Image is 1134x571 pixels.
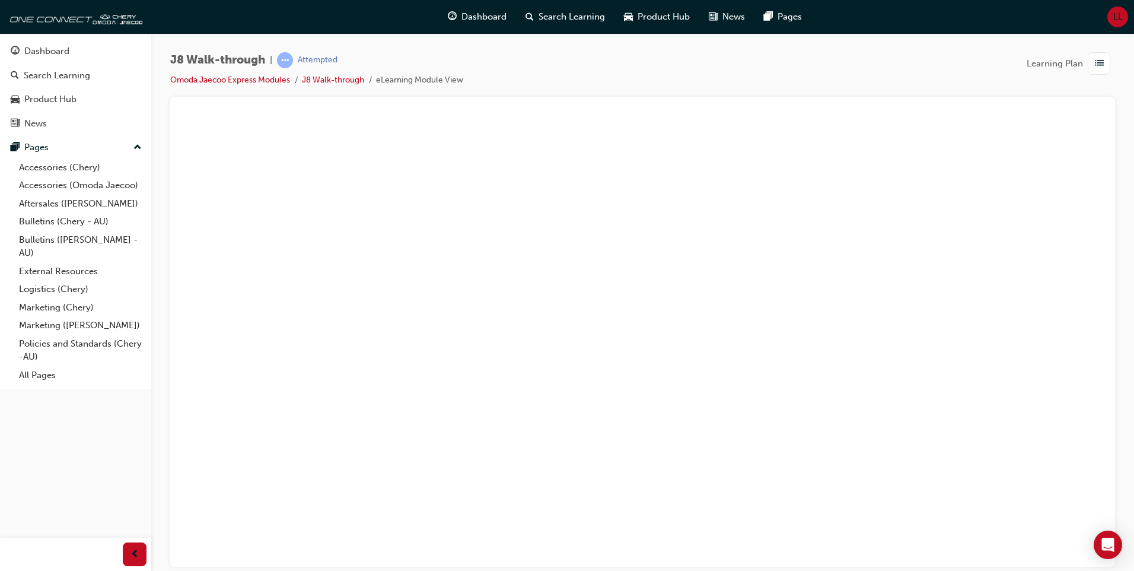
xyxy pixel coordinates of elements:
span: Pages [778,10,802,24]
div: Pages [24,141,49,154]
span: Learning Plan [1027,57,1083,71]
a: car-iconProduct Hub [614,5,699,29]
span: Product Hub [638,10,690,24]
span: Search Learning [539,10,605,24]
span: learningRecordVerb_ATTEMPT-icon [277,52,293,68]
span: car-icon [624,9,633,24]
span: search-icon [11,71,19,81]
a: search-iconSearch Learning [516,5,614,29]
div: Attempted [298,55,337,66]
div: News [24,117,47,131]
img: oneconnect [6,5,142,28]
div: Dashboard [24,45,69,58]
a: Search Learning [5,65,146,87]
button: DashboardSearch LearningProduct HubNews [5,38,146,137]
div: Open Intercom Messenger [1094,531,1122,559]
span: pages-icon [764,9,773,24]
span: guage-icon [11,46,20,57]
a: Aftersales ([PERSON_NAME]) [14,195,146,213]
span: car-icon [11,94,20,105]
div: Product Hub [24,93,77,106]
a: Bulletins (Chery - AU) [14,212,146,231]
a: News [5,113,146,135]
li: eLearning Module View [376,74,463,87]
a: Logistics (Chery) [14,280,146,299]
a: Policies and Standards (Chery -AU) [14,335,146,366]
a: Marketing (Chery) [14,299,146,317]
a: Accessories (Omoda Jaecoo) [14,176,146,195]
a: guage-iconDashboard [438,5,516,29]
span: LL [1113,10,1123,24]
div: Search Learning [24,69,90,83]
a: Marketing ([PERSON_NAME]) [14,316,146,335]
a: pages-iconPages [754,5,811,29]
span: guage-icon [448,9,457,24]
a: Bulletins ([PERSON_NAME] - AU) [14,231,146,262]
span: prev-icon [130,547,139,562]
span: pages-icon [11,142,20,153]
a: Omoda Jaecoo Express Modules [170,75,290,85]
a: Dashboard [5,40,146,62]
a: J8 Walk-through [302,75,364,85]
a: Accessories (Chery) [14,158,146,177]
span: up-icon [133,140,142,156]
span: J8 Walk-through [170,53,265,67]
span: news-icon [11,119,20,129]
span: Dashboard [461,10,507,24]
a: All Pages [14,366,146,385]
button: LL [1107,7,1128,27]
span: | [270,53,272,67]
button: Pages [5,137,146,158]
span: news-icon [709,9,718,24]
a: External Resources [14,262,146,281]
span: search-icon [525,9,534,24]
a: Product Hub [5,88,146,110]
a: news-iconNews [699,5,754,29]
button: Learning Plan [1027,52,1115,75]
span: News [722,10,745,24]
span: list-icon [1095,56,1104,71]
